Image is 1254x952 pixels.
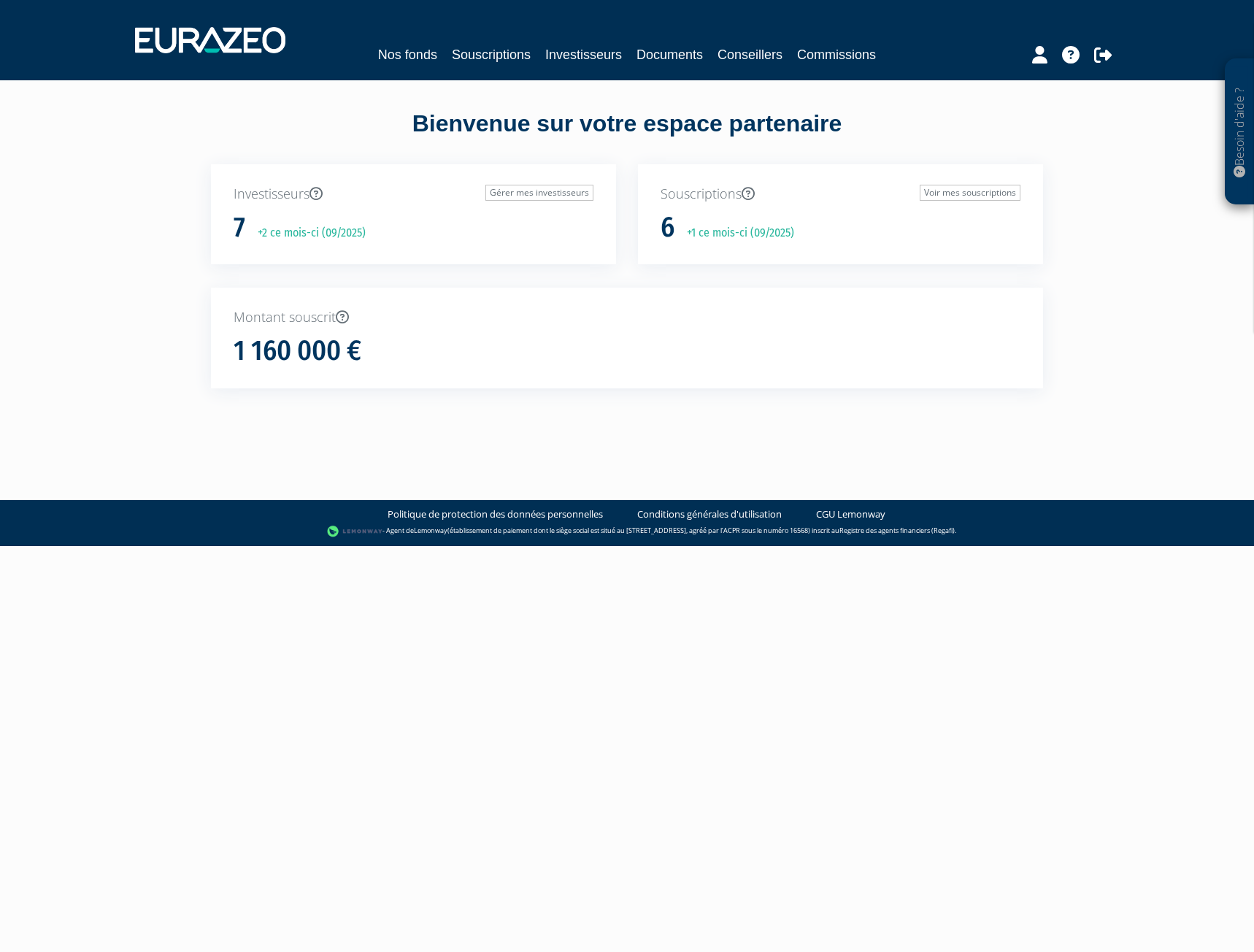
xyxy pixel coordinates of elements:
h1: 7 [234,212,245,243]
img: 1732889491-logotype_eurazeo_blanc_rvb.png [135,27,285,53]
p: Souscriptions [661,185,1020,204]
a: Souscriptions [452,45,531,65]
p: +2 ce mois-ci (09/2025) [247,225,366,242]
p: Montant souscrit [234,308,1020,327]
a: Voir mes souscriptions [920,185,1020,201]
a: Conseillers [718,45,782,65]
p: Besoin d'aide ? [1231,66,1248,198]
a: Registre des agents financiers (Regafi) [839,526,955,535]
div: - Agent de (établissement de paiement dont le siège social est situé au [STREET_ADDRESS], agréé p... [15,524,1239,539]
div: Bienvenue sur votre espace partenaire [200,107,1054,164]
h1: 6 [661,212,674,243]
a: Documents [636,45,703,65]
p: Investisseurs [234,185,593,204]
a: Investisseurs [545,45,622,65]
a: Politique de protection des données personnelles [388,507,603,521]
a: Lemonway [414,526,447,535]
h1: 1 160 000 € [234,336,361,366]
img: logo-lemonway.png [327,524,383,539]
a: Nos fonds [378,45,437,65]
a: Conditions générales d'utilisation [637,507,782,521]
a: Gérer mes investisseurs [485,185,593,201]
a: CGU Lemonway [816,507,885,521]
a: Commissions [797,45,876,65]
p: +1 ce mois-ci (09/2025) [677,225,794,242]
